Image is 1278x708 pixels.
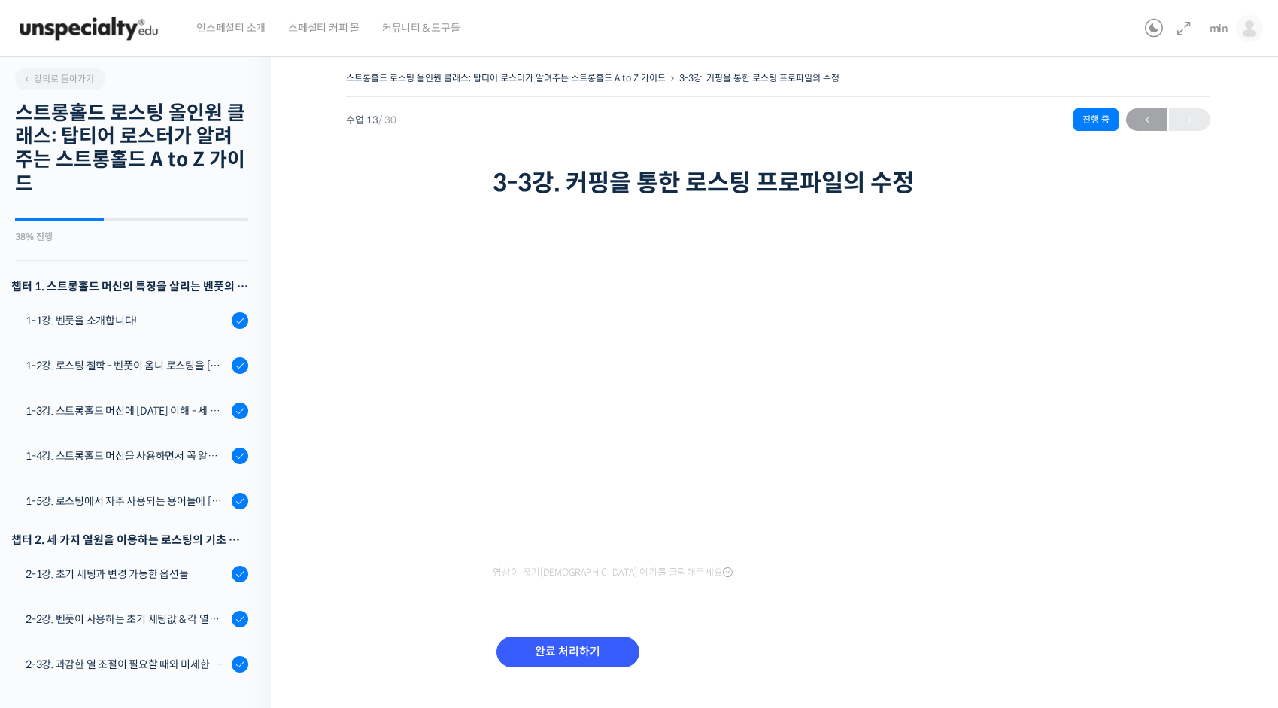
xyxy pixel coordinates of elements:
[15,68,105,90] a: 강의로 돌아가기
[496,637,639,667] input: 완료 처리하기
[493,567,733,579] span: 영상이 끊기[DEMOGRAPHIC_DATA] 여기를 클릭해주세요
[346,72,666,84] a: 스트롱홀드 로스팅 올인원 클래스: 탑티어 로스터가 알려주는 스트롱홀드 A to Z 가이드
[26,357,227,374] div: 1-2강. 로스팅 철학 - 벤풋이 옴니 로스팅을 [DATE] 않는 이유
[26,403,227,419] div: 1-3강. 스트롱홀드 머신에 [DATE] 이해 - 세 가지 열원이 만들어내는 변화
[26,493,227,509] div: 1-5강. 로스팅에서 자주 사용되는 용어들에 [DATE] 이해
[679,72,839,84] a: 3-3강. 커핑을 통한 로스팅 프로파일의 수정
[26,448,227,464] div: 1-4강. 스트롱홀드 머신을 사용하면서 꼭 알고 있어야 할 유의사항
[11,276,248,296] h3: 챕터 1. 스트롱홀드 머신의 특징을 살리는 벤풋의 로스팅 방식
[26,566,227,582] div: 2-1강. 초기 세팅과 변경 가능한 옵션들
[1126,110,1167,130] span: ←
[1210,22,1228,35] span: min
[1073,108,1119,131] div: 진행 중
[493,169,1064,197] h1: 3-3강. 커핑을 통한 로스팅 프로파일의 수정
[378,114,396,126] span: / 30
[23,73,94,84] span: 강의로 돌아가기
[15,232,248,242] div: 38% 진행
[26,656,227,673] div: 2-3강. 과감한 열 조절이 필요할 때와 미세한 열 조절이 필요할 때
[11,530,248,550] div: 챕터 2. 세 가지 열원을 이용하는 로스팅의 기초 설계
[26,611,227,627] div: 2-2강. 벤풋이 사용하는 초기 세팅값 & 각 열원이 하는 역할
[1126,108,1167,131] a: ←이전
[26,312,227,329] div: 1-1강. 벤풋을 소개합니다!
[346,115,396,125] span: 수업 13
[15,102,248,196] h2: 스트롱홀드 로스팅 올인원 클래스: 탑티어 로스터가 알려주는 스트롱홀드 A to Z 가이드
